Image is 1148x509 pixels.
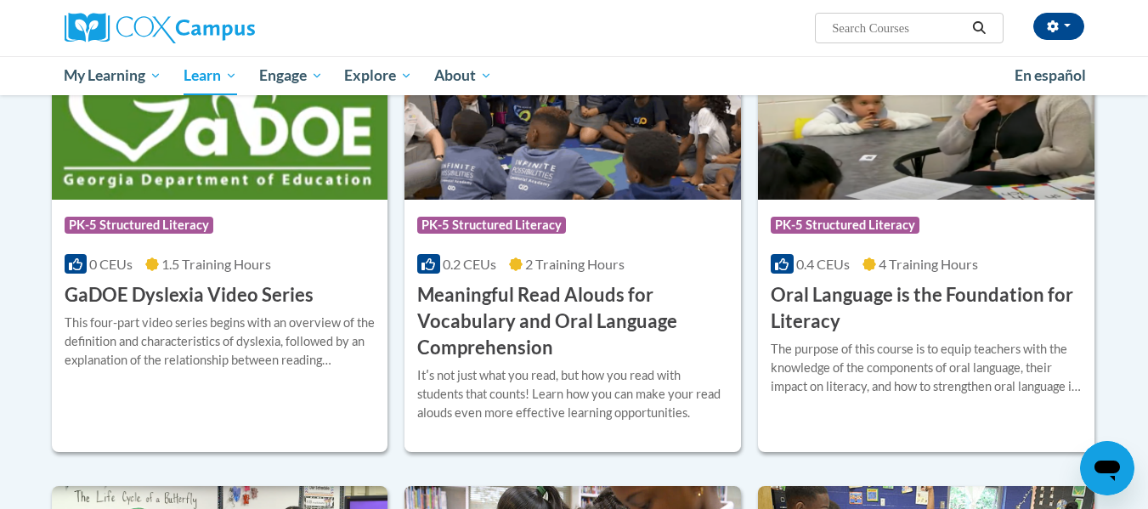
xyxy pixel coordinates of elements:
h3: Meaningful Read Alouds for Vocabulary and Oral Language Comprehension [417,282,728,360]
button: Account Settings [1033,13,1084,40]
a: My Learning [54,56,173,95]
div: Main menu [39,56,1110,95]
iframe: Button to launch messaging window [1080,441,1134,495]
span: PK-5 Structured Literacy [417,217,566,234]
a: Learn [172,56,248,95]
a: Course LogoPK-5 Structured Literacy0.2 CEUs2 Training Hours Meaningful Read Alouds for Vocabulary... [404,26,741,452]
span: PK-5 Structured Literacy [771,217,919,234]
div: This four-part video series begins with an overview of the definition and characteristics of dysl... [65,314,376,370]
a: About [423,56,503,95]
span: PK-5 Structured Literacy [65,217,213,234]
img: Course Logo [758,26,1094,200]
span: En español [1015,66,1086,84]
button: Search [966,18,992,38]
a: En español [1004,58,1097,93]
span: Engage [259,65,323,86]
h3: Oral Language is the Foundation for Literacy [771,282,1082,335]
span: 2 Training Hours [525,256,625,272]
span: About [434,65,492,86]
span: 1.5 Training Hours [161,256,271,272]
span: 4 Training Hours [879,256,978,272]
img: Cox Campus [65,13,255,43]
input: Search Courses [830,18,966,38]
span: Learn [184,65,237,86]
a: Course LogoPK-5 Structured Literacy0 CEUs1.5 Training Hours GaDOE Dyslexia Video SeriesThis four-... [52,26,388,452]
span: 0.4 CEUs [796,256,850,272]
span: My Learning [64,65,161,86]
div: The purpose of this course is to equip teachers with the knowledge of the components of oral lang... [771,340,1082,396]
a: Explore [333,56,423,95]
a: Course LogoPK-5 Structured Literacy0.4 CEUs4 Training Hours Oral Language is the Foundation for L... [758,26,1094,452]
h3: GaDOE Dyslexia Video Series [65,282,314,308]
div: Itʹs not just what you read, but how you read with students that counts! Learn how you can make y... [417,366,728,422]
img: Course Logo [52,26,388,200]
a: Cox Campus [65,13,387,43]
a: Engage [248,56,334,95]
span: Explore [344,65,412,86]
span: 0 CEUs [89,256,133,272]
img: Course Logo [404,26,741,200]
span: 0.2 CEUs [443,256,496,272]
